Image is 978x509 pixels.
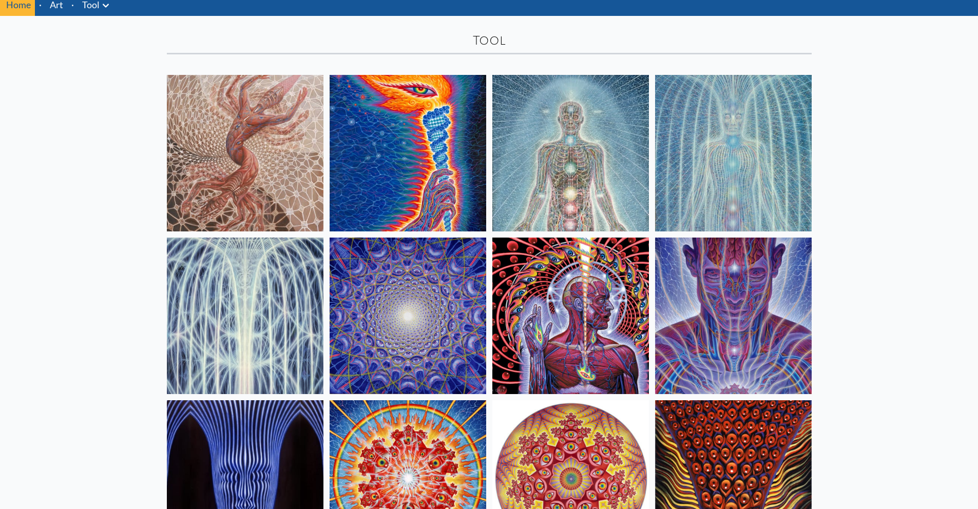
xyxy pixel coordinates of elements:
div: Tool [167,32,812,49]
img: Mystic Eye, 2018, Alex Grey [655,238,812,394]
